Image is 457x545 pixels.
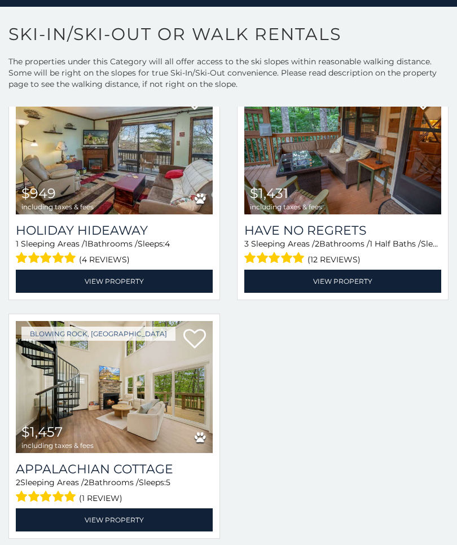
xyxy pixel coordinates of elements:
a: Appalachian Cottage [16,462,213,477]
a: Holiday Hideaway $949 including taxes & fees [16,82,213,214]
span: including taxes & fees [21,203,94,210]
a: Have No Regrets [244,223,441,238]
a: Add to favorites [183,328,206,351]
span: $1,457 [21,424,63,440]
span: $949 [21,185,56,201]
img: Holiday Hideaway [16,82,213,214]
span: 3 [244,239,249,249]
span: (4 reviews) [79,252,130,267]
div: Sleeping Areas / Bathrooms / Sleeps: [244,238,441,267]
span: $1,431 [250,185,288,201]
img: Appalachian Cottage [16,321,213,453]
div: Sleeping Areas / Bathrooms / Sleeps: [16,477,213,506]
a: Holiday Hideaway [16,223,213,238]
a: View Property [16,270,213,293]
a: Blowing Rock, [GEOGRAPHIC_DATA] [21,327,175,341]
span: 2 [16,477,20,487]
span: 2 [84,477,89,487]
a: Have No Regrets $1,431 including taxes & fees [244,82,441,214]
span: 1 [16,239,19,249]
a: View Property [16,508,213,531]
span: including taxes & fees [21,442,94,449]
img: Have No Regrets [244,82,441,214]
span: including taxes & fees [250,203,322,210]
a: Appalachian Cottage $1,457 including taxes & fees [16,321,213,453]
span: 5 [166,477,170,487]
div: Sleeping Areas / Bathrooms / Sleeps: [16,238,213,267]
span: 2 [315,239,319,249]
span: 1 Half Baths / [370,239,421,249]
span: (12 reviews) [307,252,361,267]
a: View Property [244,270,441,293]
span: 1 [85,239,87,249]
span: 4 [165,239,170,249]
span: (1 review) [79,491,122,506]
